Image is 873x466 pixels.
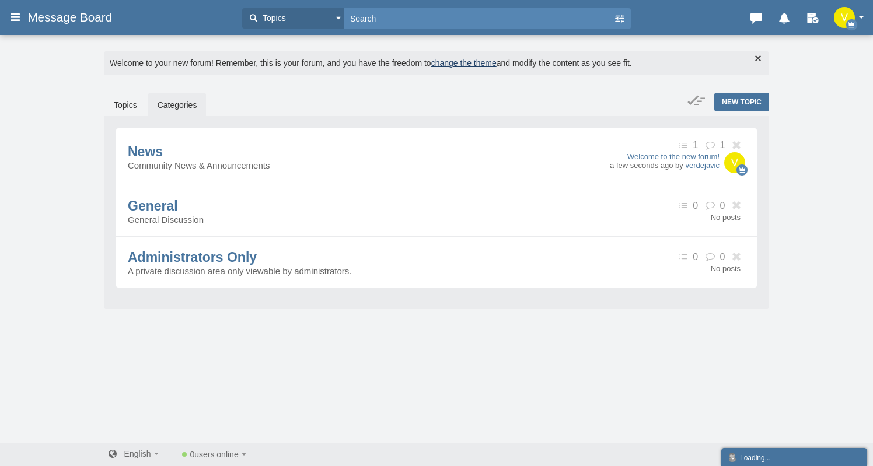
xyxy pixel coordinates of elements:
button: Topics [242,8,344,29]
a: Message Board [27,7,236,28]
span: 1 [720,140,725,150]
a: verdejavic [685,161,720,170]
div: Loading... [727,451,861,463]
a: News [128,144,163,159]
span: English [124,449,151,458]
img: hq+kw+e8DPaKM0W3htAOHQiwCC5YWLwtrHQka204c0BBiHpaGHLQQgEJQAd1hBceMMAhDQEECwNPSwhQAEghJAsILixhkEIKA... [724,152,745,173]
a: Categories [148,93,207,117]
a: change the theme [431,58,497,68]
time: a few seconds ago [610,161,673,170]
span: Message Board [27,10,121,24]
span: 0 [693,201,698,211]
span: 0 [693,252,698,262]
span: 1 [693,140,698,150]
span: Topics [260,12,286,24]
a: Topics [104,93,146,117]
a: New Topic [714,93,769,111]
a: Welcome to the new forum! [610,152,720,161]
div: Welcome to your new forum! Remember, this is your forum, and you have the freedom to and modify t... [104,51,769,75]
span: users online [194,450,239,459]
span: 0 [720,252,725,262]
span: New Topic [722,98,762,106]
input: Search [344,8,613,29]
a: General [128,198,178,213]
a: 0 [182,450,246,459]
span: 0 [720,201,725,211]
a: Administrators Only [128,250,257,265]
img: hq+kw+e8DPaKM0W3htAOHQiwCC5YWLwtrHQka204c0BBiHpaGHLQQgEJQAd1hBceMMAhDQEECwNPSwhQAEghJAsILixhkEIKA... [834,7,855,28]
